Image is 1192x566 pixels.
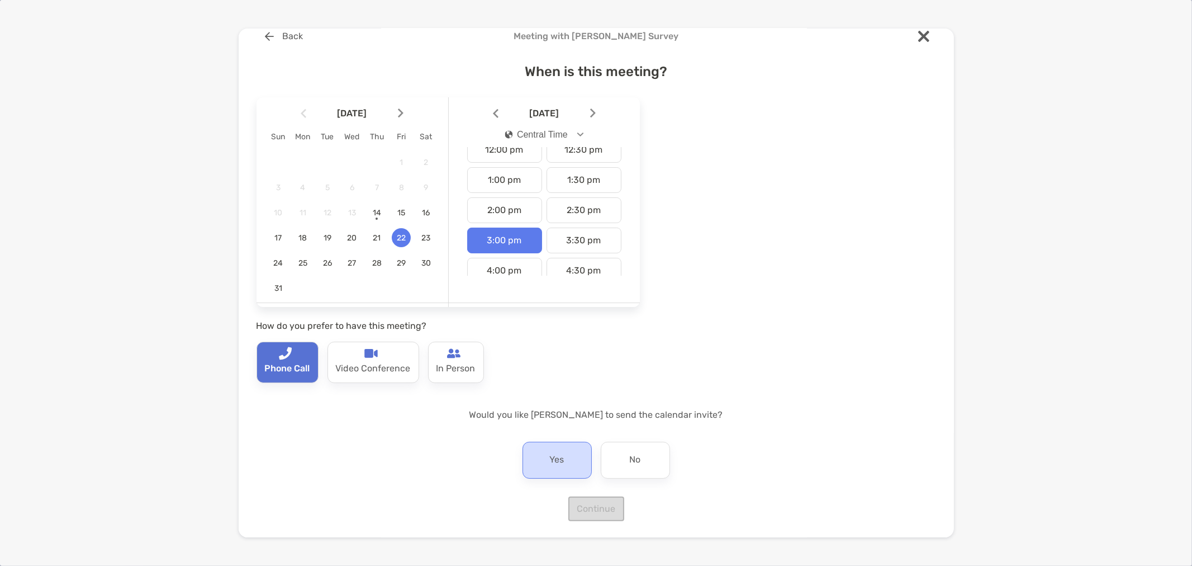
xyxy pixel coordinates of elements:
span: 23 [416,233,435,243]
h4: Meeting with [PERSON_NAME] Survey [257,31,936,41]
div: Sat [414,132,438,141]
span: 12 [318,208,337,218]
span: 17 [269,233,288,243]
button: Back [257,24,312,49]
div: 1:30 pm [547,167,621,193]
span: 3 [269,183,288,192]
span: 20 [343,233,362,243]
span: 1 [392,158,411,167]
span: 22 [392,233,411,243]
div: Wed [340,132,364,141]
img: close modal [918,31,929,42]
span: 8 [392,183,411,192]
div: Thu [364,132,389,141]
span: 24 [269,258,288,268]
p: Would you like [PERSON_NAME] to send the calendar invite? [257,408,936,422]
span: 5 [318,183,337,192]
p: How do you prefer to have this meeting? [257,319,640,333]
span: 28 [367,258,386,268]
div: Tue [315,132,340,141]
div: 3:00 pm [467,228,542,253]
span: 30 [416,258,435,268]
p: In Person [436,360,476,378]
div: 2:30 pm [547,197,621,223]
span: 31 [269,284,288,293]
img: button icon [265,32,274,41]
div: 4:00 pm [467,258,542,284]
img: Arrow icon [493,109,498,118]
span: 26 [318,258,337,268]
img: type-call [278,347,292,360]
div: Mon [291,132,315,141]
span: 16 [416,208,435,218]
span: 4 [293,183,312,192]
p: No [630,451,641,469]
span: 25 [293,258,312,268]
p: Yes [550,451,564,469]
img: Arrow icon [301,109,306,118]
span: 10 [269,208,288,218]
span: 14 [367,208,386,218]
span: 2 [416,158,435,167]
div: 4:30 pm [547,258,621,284]
img: type-call [447,347,460,360]
span: 9 [416,183,435,192]
span: 29 [392,258,411,268]
div: 1:00 pm [467,167,542,193]
span: 15 [392,208,411,218]
img: type-call [364,347,378,360]
span: 6 [343,183,362,192]
span: 19 [318,233,337,243]
h4: When is this meeting? [257,64,936,79]
span: 21 [367,233,386,243]
span: 11 [293,208,312,218]
img: Arrow icon [590,109,596,118]
div: Central Time [505,130,568,140]
span: 13 [343,208,362,218]
div: 2:00 pm [467,197,542,223]
p: Phone Call [265,360,310,378]
div: 3:30 pm [547,228,621,253]
img: Arrow icon [398,109,403,118]
span: 7 [367,183,386,192]
img: icon [505,130,512,139]
span: [DATE] [308,108,396,119]
div: Fri [389,132,414,141]
span: 27 [343,258,362,268]
img: Open dropdown arrow [577,133,583,136]
div: Sun [266,132,291,141]
span: [DATE] [501,108,588,119]
div: 12:00 pm [467,137,542,163]
span: 18 [293,233,312,243]
p: Video Conference [336,360,411,378]
button: iconCentral Time [495,122,593,148]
